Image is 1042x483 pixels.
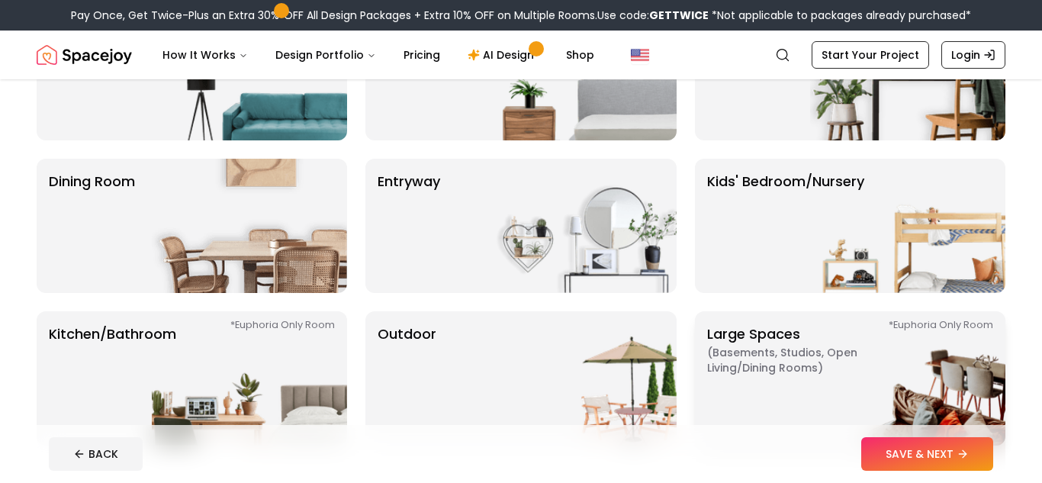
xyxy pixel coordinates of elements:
nav: Main [150,40,606,70]
p: entryway [378,171,440,281]
p: Outdoor [378,324,436,433]
span: Use code: [597,8,709,23]
button: How It Works [150,40,260,70]
b: GETTWICE [649,8,709,23]
button: BACK [49,437,143,471]
nav: Global [37,31,1005,79]
span: *Not applicable to packages already purchased* [709,8,971,23]
button: Design Portfolio [263,40,388,70]
button: SAVE & NEXT [861,437,993,471]
img: Dining Room [152,159,347,293]
p: Kitchen/Bathroom [49,324,176,433]
img: entryway [481,159,677,293]
a: Pricing [391,40,452,70]
p: Large Spaces [707,324,898,433]
img: Large Spaces *Euphoria Only [810,311,1005,446]
a: AI Design [455,40,551,70]
img: Kids' Bedroom/Nursery [810,159,1005,293]
span: ( Basements, Studios, Open living/dining rooms ) [707,345,898,375]
a: Login [941,41,1005,69]
img: Kitchen/Bathroom *Euphoria Only [152,311,347,446]
img: Spacejoy Logo [37,40,132,70]
img: United States [631,46,649,64]
a: Start Your Project [812,41,929,69]
a: Shop [554,40,606,70]
a: Spacejoy [37,40,132,70]
img: Outdoor [481,311,677,446]
p: Kids' Bedroom/Nursery [707,171,864,281]
p: Dining Room [49,171,135,281]
div: Pay Once, Get Twice-Plus an Extra 30% OFF All Design Packages + Extra 10% OFF on Multiple Rooms. [71,8,971,23]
